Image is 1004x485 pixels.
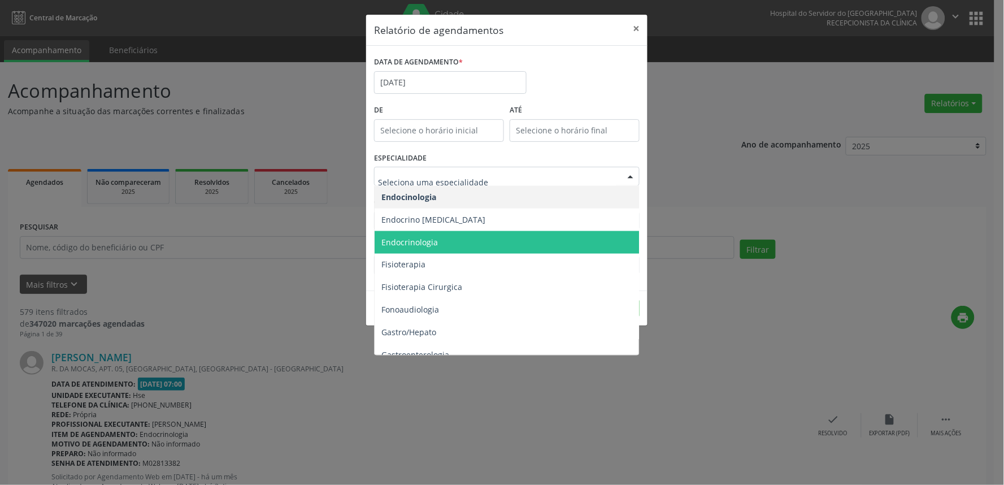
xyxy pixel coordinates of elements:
[381,259,425,270] span: Fisioterapia
[374,54,463,71] label: DATA DE AGENDAMENTO
[510,102,640,119] label: ATÉ
[381,327,436,338] span: Gastro/Hepato
[510,119,640,142] input: Selecione o horário final
[381,350,449,361] span: Gastroenterologia
[374,119,504,142] input: Selecione o horário inicial
[381,282,462,293] span: Fisioterapia Cirurgica
[374,23,503,37] h5: Relatório de agendamentos
[381,237,438,248] span: Endocrinologia
[381,305,439,315] span: Fonoaudiologia
[374,71,527,94] input: Selecione uma data ou intervalo
[378,171,616,193] input: Seleciona uma especialidade
[374,102,504,119] label: De
[381,214,485,225] span: Endocrino [MEDICAL_DATA]
[381,192,436,202] span: Endocinologia
[625,15,647,42] button: Close
[374,150,427,167] label: ESPECIALIDADE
